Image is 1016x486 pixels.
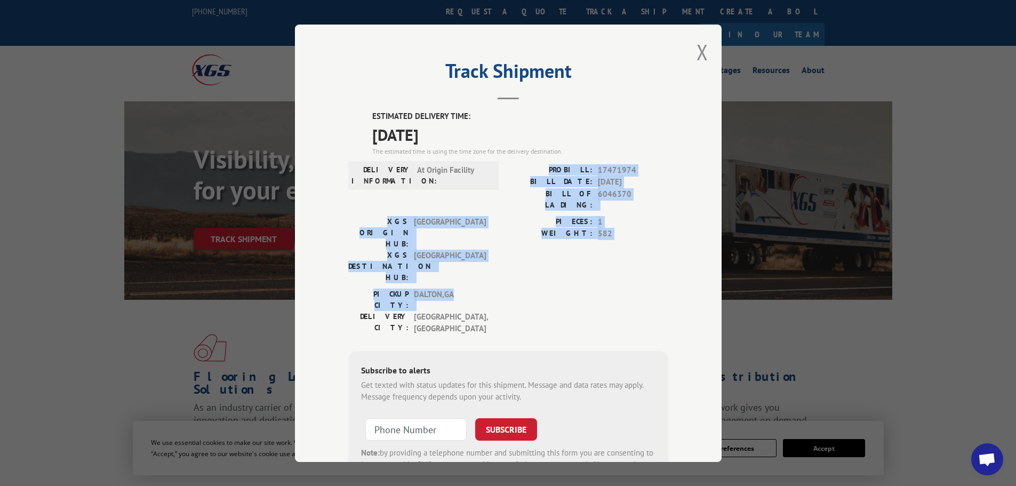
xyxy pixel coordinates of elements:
[348,288,409,310] label: PICKUP CITY:
[697,38,708,66] button: Close modal
[508,164,593,176] label: PROBILL:
[348,216,409,249] label: XGS ORIGIN HUB:
[508,228,593,240] label: WEIGHT:
[348,63,668,84] h2: Track Shipment
[414,288,486,310] span: DALTON , GA
[372,146,668,156] div: The estimated time is using the time zone for the delivery destination.
[361,447,380,457] strong: Note:
[598,228,668,240] span: 582
[414,310,486,334] span: [GEOGRAPHIC_DATA] , [GEOGRAPHIC_DATA]
[417,164,489,186] span: At Origin Facility
[508,216,593,228] label: PIECES:
[598,188,668,210] span: 6046370
[372,122,668,146] span: [DATE]
[971,443,1003,475] div: Open chat
[365,418,467,440] input: Phone Number
[598,176,668,188] span: [DATE]
[475,418,537,440] button: SUBSCRIBE
[348,310,409,334] label: DELIVERY CITY:
[361,379,655,403] div: Get texted with status updates for this shipment. Message and data rates may apply. Message frequ...
[351,164,412,186] label: DELIVERY INFORMATION:
[348,249,409,283] label: XGS DESTINATION HUB:
[508,188,593,210] label: BILL OF LADING:
[598,216,668,228] span: 1
[598,164,668,176] span: 17471974
[372,110,668,123] label: ESTIMATED DELIVERY TIME:
[508,176,593,188] label: BILL DATE:
[361,363,655,379] div: Subscribe to alerts
[414,249,486,283] span: [GEOGRAPHIC_DATA]
[361,447,655,483] div: by providing a telephone number and submitting this form you are consenting to be contacted by SM...
[414,216,486,249] span: [GEOGRAPHIC_DATA]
